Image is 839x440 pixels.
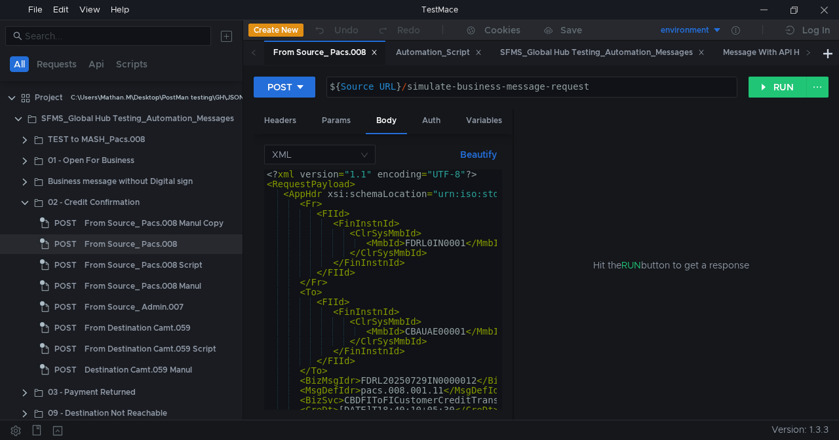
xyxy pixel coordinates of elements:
div: Message With API Header [723,46,834,60]
div: POST [267,80,292,94]
div: Params [311,109,361,133]
div: TEST to MASH_Pacs.008 [48,130,145,149]
div: From Source_ Pacs.008 Manul Copy [85,213,224,233]
div: From Source_ Pacs.008 [273,46,378,60]
span: POST [54,318,77,338]
span: POST [54,213,77,233]
button: Redo [368,20,429,40]
div: Variables [456,109,513,133]
div: Auth [412,109,451,133]
div: From Destination Camt.059 [85,318,191,338]
div: Destination Camt.059 Manul [85,360,192,380]
span: POST [54,276,77,296]
div: Project [35,88,63,107]
button: environment [631,20,722,41]
div: environment [661,24,709,37]
button: Api [85,56,108,72]
span: POST [54,255,77,275]
span: POST [54,234,77,254]
div: From Source_ Pacs.008 Manul [85,276,201,296]
div: 09 - Destination Not Reachable [48,403,167,423]
span: RUN [621,259,641,271]
button: Scripts [112,56,151,72]
button: RUN [749,77,807,98]
div: Headers [254,109,307,133]
input: Search... [25,29,203,43]
span: POST [54,297,77,317]
button: Undo [303,20,368,40]
div: Log In [802,22,830,38]
div: SFMS_Global Hub Testing_Automation_Messages [500,46,705,60]
div: Undo [334,22,359,38]
div: C:\Users\Mathan.M\Desktop\PostMan testing\GH\JSON File\TestMace\Project [71,88,313,107]
div: From Destination Camt.059 Script [85,339,216,359]
div: Automation_Script [396,46,482,60]
button: Beautify [455,147,502,162]
button: Create New [248,24,303,37]
div: 01 - Open For Business [48,151,134,170]
div: From Source_ Pacs.008 [85,234,177,254]
div: From Source_ Admin.007 [85,297,184,317]
button: POST [254,77,315,98]
div: 03 - Payment Returned [48,382,136,402]
div: 02 - Credit Confirmation [48,192,140,212]
div: SFMS_Global Hub Testing_Automation_Messages [41,109,234,128]
div: From Source_ Pacs.008 Script [85,255,203,275]
span: POST [54,339,77,359]
div: Body [366,109,407,134]
span: Hit the button to get a response [593,258,749,272]
div: Redo [397,22,420,38]
span: Version: 1.3.3 [771,420,829,439]
div: Business message without Digital sign [48,172,193,191]
div: Save [560,26,582,35]
span: POST [54,360,77,380]
div: Cookies [484,22,520,38]
button: All [10,56,29,72]
button: Requests [33,56,81,72]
